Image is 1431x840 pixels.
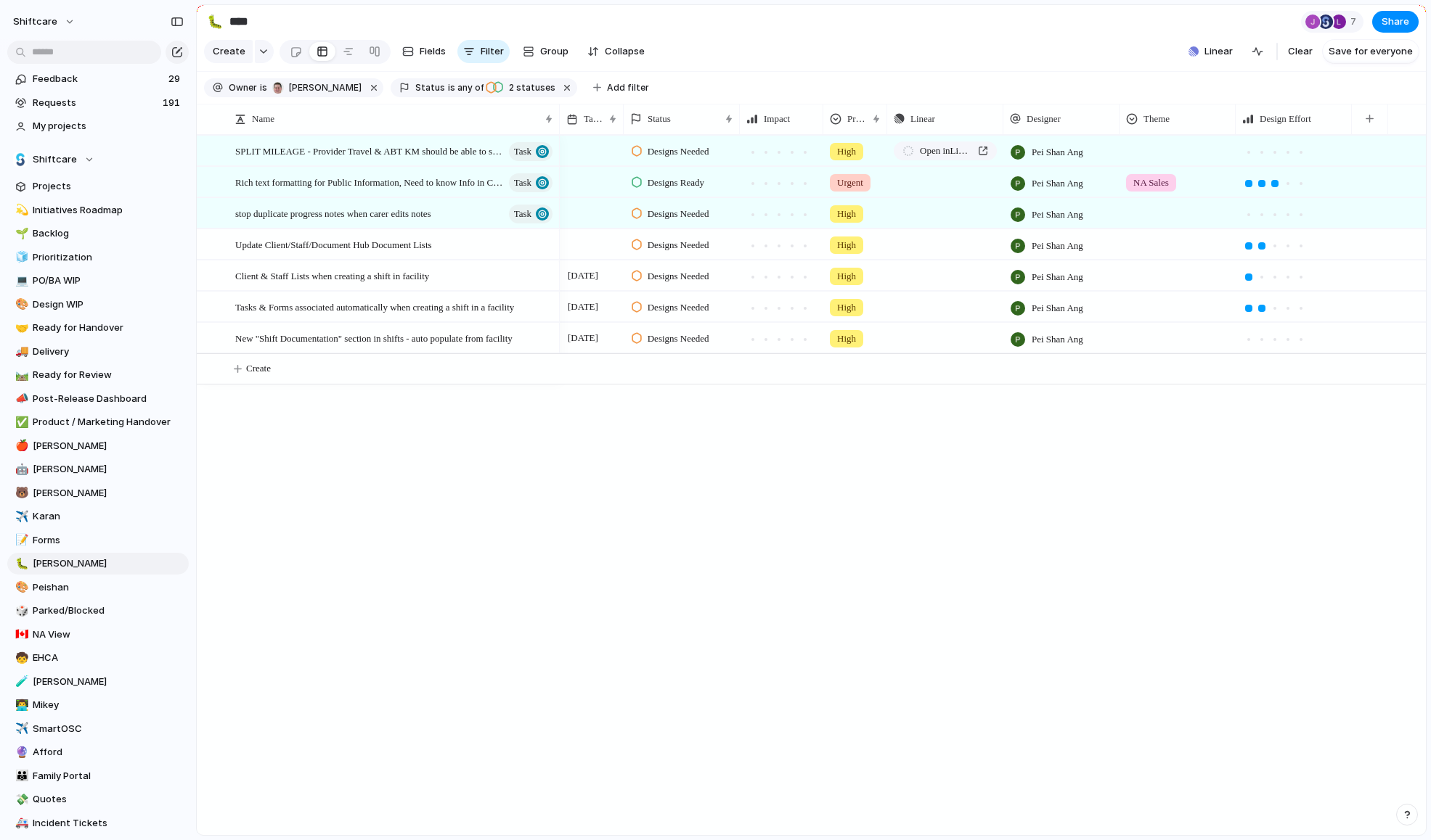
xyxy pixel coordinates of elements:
[1027,112,1061,126] span: Designer
[15,697,25,714] div: 👨‍💻
[7,388,189,410] a: 📣Post-Release Dashboard
[13,462,28,477] button: 🤖
[235,267,429,284] span: Client & Staff Lists when creating a shift in facility
[13,273,28,288] button: 💻
[13,486,28,501] button: 🐻
[229,81,257,94] span: Owner
[15,202,25,218] div: 💫
[13,816,28,831] button: 🚑
[648,269,709,284] span: Designs Needed
[13,321,28,335] button: 🤝
[235,142,505,159] span: SPLIT MILEAGE - Provider Travel & ABT KM should be able to set times
[1032,239,1083,253] span: Pei Shan Ang
[7,247,189,268] div: 🧊Prioritization
[7,364,189,386] div: 🛤️Ready for Review
[7,176,189,197] a: Projects
[515,40,576,63] button: Group
[7,812,189,834] a: 🚑Incident Tickets
[7,765,189,787] div: 👪Family Portal
[7,624,189,646] div: 🇨🇦NA View
[605,44,645,59] span: Collapse
[15,508,25,525] div: ✈️
[33,722,184,736] span: SmartOSC
[13,297,28,312] button: 🎨
[13,604,28,618] button: 🎲
[509,205,553,223] button: Task
[15,390,25,407] div: 📣
[15,673,25,690] div: 🧪
[648,144,709,159] span: Designs Needed
[1323,40,1419,63] button: Save for everyone
[13,439,28,453] button: 🍎
[837,269,856,284] span: High
[33,769,184,783] span: Family Portal
[7,411,189,433] div: ✅Product / Marketing Handover
[7,92,189,114] a: Requests191
[33,486,184,501] span: [PERSON_NAME]
[33,439,184,453] span: [PERSON_NAME]
[1032,145,1083,160] span: Pei Shan Ang
[7,482,189,504] div: 🐻[PERSON_NAME]
[7,199,189,221] a: 💫Initiatives Roadmap
[15,720,25,737] div: ✈️
[648,176,704,190] span: Designs Ready
[7,741,189,763] div: 🔮Afford
[764,112,790,126] span: Impact
[33,250,184,265] span: Prioritization
[7,694,189,716] a: 👨‍💻Mikey
[15,767,25,784] div: 👪
[204,40,253,63] button: Create
[455,81,484,94] span: any of
[1260,112,1311,126] span: Design Effort
[7,10,83,33] button: shiftcare
[1032,332,1083,347] span: Pei Shan Ang
[13,580,28,595] button: 🎨
[260,81,267,94] span: is
[485,80,558,96] button: 2 statuses
[15,461,25,478] div: 🤖
[13,698,28,712] button: 👨‍💻
[1288,44,1313,59] span: Clear
[514,141,531,162] span: Task
[269,80,364,96] button: [PERSON_NAME]
[1183,41,1239,62] button: Linear
[415,81,445,94] span: Status
[1032,301,1083,316] span: Pei Shan Ang
[481,44,504,59] span: Filter
[505,82,516,93] span: 2
[15,226,25,242] div: 🌱
[13,250,28,265] button: 🧊
[13,345,28,359] button: 🚚
[33,627,184,642] span: NA View
[7,223,189,244] a: 🌱Backlog
[15,485,25,501] div: 🐻
[33,462,184,477] span: [PERSON_NAME]
[33,152,77,167] span: Shiftcare
[33,203,184,218] span: Initiatives Roadmap
[33,675,184,689] span: [PERSON_NAME]
[7,435,189,457] a: 🍎[PERSON_NAME]
[1329,44,1413,59] span: Save for everyone
[33,556,184,571] span: [PERSON_NAME]
[207,12,223,31] div: 🐛
[564,298,602,316] span: [DATE]
[837,238,856,252] span: High
[910,112,935,126] span: Linear
[7,506,189,527] a: ✈️Karan
[33,72,164,86] span: Feedback
[15,579,25,596] div: 🎨
[7,553,189,575] a: 🐛[PERSON_NAME]
[203,10,227,33] button: 🐛
[7,270,189,292] a: 💻PO/BA WIP
[15,273,25,289] div: 💻
[1143,112,1170,126] span: Theme
[33,651,184,665] span: EHCA
[15,320,25,337] div: 🤝
[505,81,555,94] span: statuses
[7,788,189,810] div: 💸Quotes
[920,144,972,158] span: Open in Linear
[894,141,997,160] a: Open inLinear
[33,745,184,759] span: Afford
